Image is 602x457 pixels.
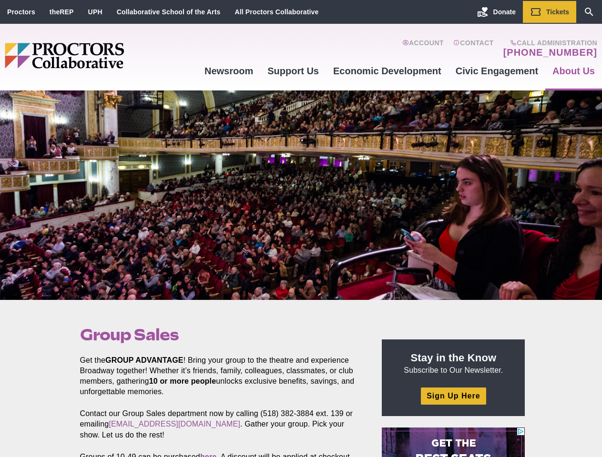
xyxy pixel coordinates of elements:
a: UPH [88,8,102,16]
strong: Stay in the Know [411,352,497,364]
span: Donate [493,8,516,16]
a: theREP [50,8,74,16]
a: Proctors [7,8,35,16]
a: All Proctors Collaborative [235,8,318,16]
a: Collaborative School of the Arts [117,8,221,16]
img: Proctors logo [5,43,197,69]
a: Account [402,39,444,58]
p: Get the ! Bring your group to the theatre and experience Broadway together! Whether it’s friends,... [80,355,360,397]
p: Contact our Group Sales department now by calling (518) 382-3884 ext. 139 or emailing . Gather yo... [80,408,360,440]
a: Contact [453,39,494,58]
span: Call Administration [500,39,597,47]
a: Civic Engagement [449,58,545,84]
a: Search [576,1,602,23]
a: Support Us [260,58,326,84]
span: Tickets [546,8,569,16]
a: [PHONE_NUMBER] [503,47,597,58]
a: Economic Development [326,58,449,84]
a: Newsroom [197,58,260,84]
p: Subscribe to Our Newsletter. [393,351,513,376]
a: Donate [470,1,523,23]
a: Sign Up Here [421,387,486,404]
a: About Us [545,58,602,84]
a: Tickets [523,1,576,23]
a: [EMAIL_ADDRESS][DOMAIN_NAME] [109,420,240,428]
strong: 10 or more people [149,377,216,385]
strong: GROUP ADVANTAGE [105,356,184,364]
h1: Group Sales [80,326,360,344]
